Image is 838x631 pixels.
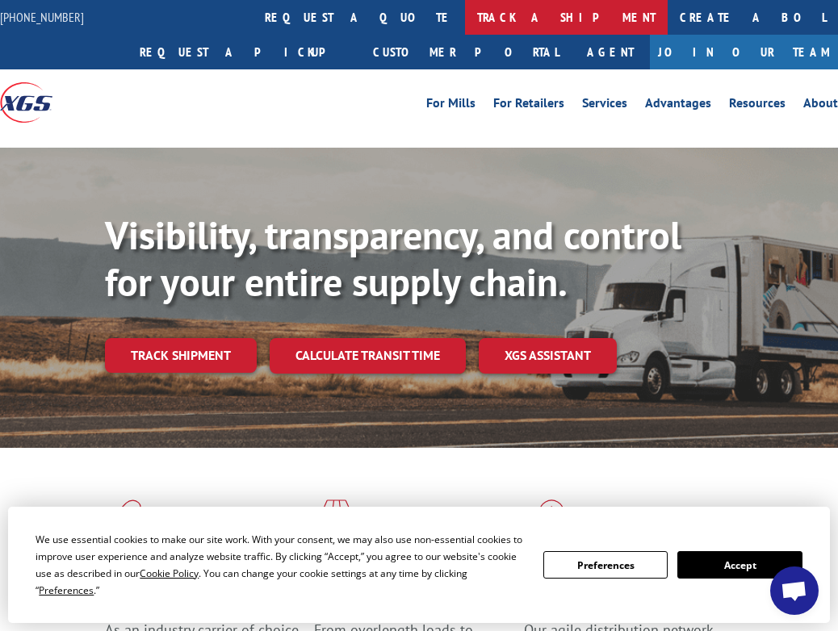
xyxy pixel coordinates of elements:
[479,338,617,373] a: XGS ASSISTANT
[803,97,838,115] a: About
[314,499,352,541] img: xgs-icon-focused-on-flooring-red
[677,551,802,579] button: Accept
[8,507,830,623] div: Cookie Consent Prompt
[770,566,819,615] div: Open chat
[645,97,711,115] a: Advantages
[105,499,155,541] img: xgs-icon-total-supply-chain-intelligence-red
[39,583,94,597] span: Preferences
[270,338,466,373] a: Calculate transit time
[543,551,668,579] button: Preferences
[105,338,257,372] a: Track shipment
[361,35,571,69] a: Customer Portal
[426,97,476,115] a: For Mills
[524,499,580,541] img: xgs-icon-flagship-distribution-model-red
[140,566,199,580] span: Cookie Policy
[582,97,627,115] a: Services
[571,35,650,69] a: Agent
[105,210,681,307] b: Visibility, transparency, and control for your entire supply chain.
[36,531,524,599] div: We use essential cookies to make our site work. With your consent, we may also use non-essential ...
[493,97,564,115] a: For Retailers
[128,35,361,69] a: Request a pickup
[729,97,786,115] a: Resources
[650,35,838,69] a: Join Our Team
